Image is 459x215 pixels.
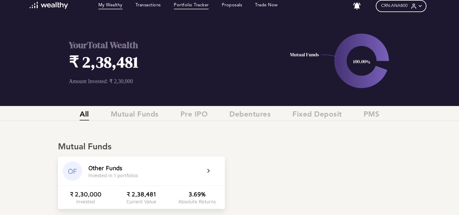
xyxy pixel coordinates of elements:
[80,111,89,120] span: All
[58,142,401,152] div: Mutual Funds
[135,3,161,9] a: Transactions
[189,191,206,198] div: 3.69%
[98,3,123,9] a: My Wealthy
[69,39,264,51] h2: Your Total Wealth
[88,173,138,178] div: Invested in 1 portfolios
[70,191,101,198] div: ₹ 2,30,000
[111,111,159,120] span: Mutual Funds
[69,51,264,73] h1: ₹ 2,38,481
[364,111,380,120] span: PMS
[290,51,319,58] text: Mutual Funds
[88,164,122,171] div: Other Funds
[127,191,156,198] div: ₹ 2,38,481
[126,199,156,204] div: Current Value
[180,111,208,120] span: Pre IPO
[30,2,68,9] img: wl-logo-white.svg
[76,199,95,204] div: Invested
[174,3,209,9] a: Portfolio Tracker
[255,3,278,9] a: Trade Now
[353,58,370,65] text: 100.00%
[292,111,342,120] span: Fixed Deposit
[63,161,82,181] div: OF
[222,3,242,9] a: Proposals
[178,199,216,204] div: Absolute Returns
[69,78,264,85] p: Amount Invested: ₹ 2,30,000
[229,111,271,120] span: Debentures
[381,3,408,8] span: CRN: ANA800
